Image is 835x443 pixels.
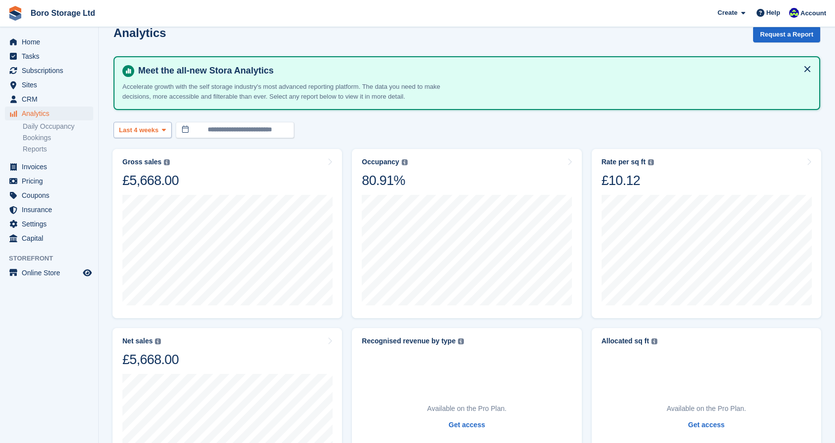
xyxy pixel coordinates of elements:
[5,188,93,202] a: menu
[5,92,93,106] a: menu
[753,26,820,42] button: Request a Report
[22,217,81,231] span: Settings
[9,254,98,263] span: Storefront
[114,26,166,39] h2: Analytics
[122,351,179,368] div: £5,668.00
[27,5,99,21] a: Boro Storage Ltd
[22,35,81,49] span: Home
[22,78,81,92] span: Sites
[402,159,408,165] img: icon-info-grey-7440780725fd019a000dd9b08b2336e03edf1995a4989e88bcd33f0948082b44.svg
[648,159,654,165] img: icon-info-grey-7440780725fd019a000dd9b08b2336e03edf1995a4989e88bcd33f0948082b44.svg
[22,160,81,174] span: Invoices
[5,160,93,174] a: menu
[667,404,746,414] p: Available on the Pro Plan.
[427,404,507,414] p: Available on the Pro Plan.
[5,107,93,120] a: menu
[800,8,826,18] span: Account
[23,133,93,143] a: Bookings
[5,78,93,92] a: menu
[5,174,93,188] a: menu
[22,266,81,280] span: Online Store
[155,338,161,344] img: icon-info-grey-7440780725fd019a000dd9b08b2336e03edf1995a4989e88bcd33f0948082b44.svg
[22,107,81,120] span: Analytics
[22,231,81,245] span: Capital
[22,64,81,77] span: Subscriptions
[5,64,93,77] a: menu
[22,174,81,188] span: Pricing
[602,158,645,166] div: Rate per sq ft
[164,159,170,165] img: icon-info-grey-7440780725fd019a000dd9b08b2336e03edf1995a4989e88bcd33f0948082b44.svg
[22,92,81,106] span: CRM
[651,338,657,344] img: icon-info-grey-7440780725fd019a000dd9b08b2336e03edf1995a4989e88bcd33f0948082b44.svg
[122,172,179,189] div: £5,668.00
[602,337,649,345] div: Allocated sq ft
[362,158,399,166] div: Occupancy
[5,203,93,217] a: menu
[789,8,799,18] img: Tobie Hillier
[134,65,811,76] h4: Meet the all-new Stora Analytics
[81,267,93,279] a: Preview store
[122,158,161,166] div: Gross sales
[119,125,158,135] span: Last 4 weeks
[5,35,93,49] a: menu
[602,172,654,189] div: £10.12
[5,266,93,280] a: menu
[122,337,152,345] div: Net sales
[458,338,464,344] img: icon-info-grey-7440780725fd019a000dd9b08b2336e03edf1995a4989e88bcd33f0948082b44.svg
[5,231,93,245] a: menu
[22,188,81,202] span: Coupons
[688,420,724,430] a: Get access
[23,145,93,154] a: Reports
[5,49,93,63] a: menu
[22,49,81,63] span: Tasks
[5,217,93,231] a: menu
[114,122,172,138] button: Last 4 weeks
[23,122,93,131] a: Daily Occupancy
[22,203,81,217] span: Insurance
[122,82,468,101] p: Accelerate growth with the self storage industry's most advanced reporting platform. The data you...
[8,6,23,21] img: stora-icon-8386f47178a22dfd0bd8f6a31ec36ba5ce8667c1dd55bd0f319d3a0aa187defe.svg
[766,8,780,18] span: Help
[718,8,737,18] span: Create
[362,172,407,189] div: 80.91%
[449,420,485,430] a: Get access
[362,337,455,345] div: Recognised revenue by type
